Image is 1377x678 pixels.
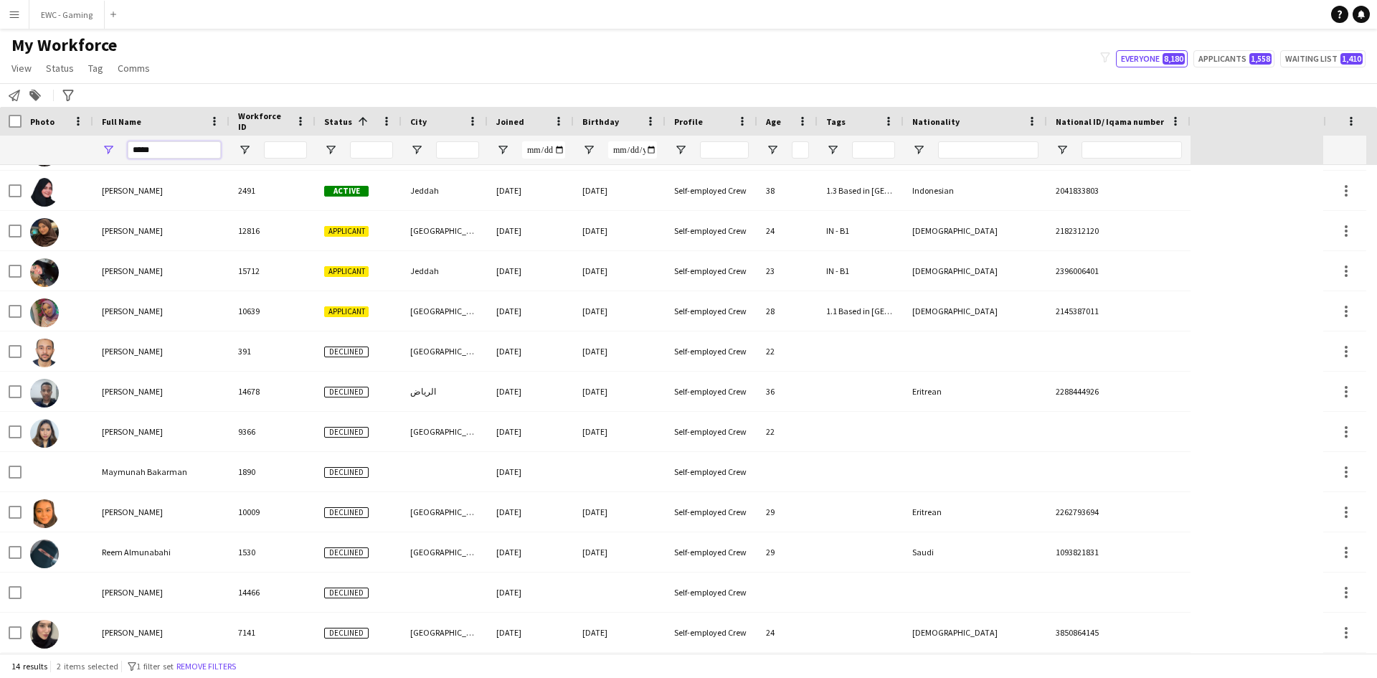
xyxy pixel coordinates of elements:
a: Status [40,59,80,77]
img: Mamun Abdu [30,379,59,408]
div: 22 [757,331,818,371]
div: [GEOGRAPHIC_DATA] [402,211,488,250]
span: [PERSON_NAME] [102,426,163,437]
span: Declined [324,347,369,357]
span: My Workforce [11,34,117,56]
div: [DEMOGRAPHIC_DATA] [904,613,1047,652]
input: Workforce ID Filter Input [264,141,307,159]
button: Open Filter Menu [410,143,423,156]
input: Full Name Filter Input [128,141,221,159]
span: Workforce ID [238,110,290,132]
input: National ID/ Iqama number Filter Input [1082,141,1182,159]
div: Self-employed Crew [666,412,757,451]
span: 2145387011 [1056,306,1099,316]
div: [DATE] [488,573,574,612]
div: 22 [757,412,818,451]
button: Open Filter Menu [1056,143,1069,156]
span: [PERSON_NAME] [102,386,163,397]
button: Open Filter Menu [766,143,779,156]
span: Tag [88,62,103,75]
div: 24 [757,613,818,652]
div: [GEOGRAPHIC_DATA] [402,532,488,572]
span: 1093821831 [1056,547,1099,557]
input: City Filter Input [436,141,479,159]
span: Declined [324,628,369,639]
div: [DATE] [574,291,666,331]
span: Comms [118,62,150,75]
div: Saudi [904,532,1047,572]
app-action-btn: Advanced filters [60,87,77,104]
input: Nationality Filter Input [938,141,1038,159]
div: [DEMOGRAPHIC_DATA] [904,291,1047,331]
div: 29 [757,492,818,532]
input: Age Filter Input [792,141,809,159]
span: Active [324,186,369,197]
div: [DATE] [574,331,666,371]
img: Shahd Almunajed [30,620,59,649]
div: [DATE] [574,211,666,250]
span: Declined [324,387,369,397]
img: Maymunah abdulrahman bakarman Maymunah [30,419,59,448]
div: [DATE] [488,452,574,491]
div: 1.1 Based in [GEOGRAPHIC_DATA], 2.1 English Level = 1/3 Poor, IN -B2, Presentable C [818,291,904,331]
div: [GEOGRAPHIC_DATA] [402,291,488,331]
span: Applicant [324,266,369,277]
span: Profile [674,116,703,127]
div: [GEOGRAPHIC_DATA] [402,331,488,371]
button: Waiting list1,410 [1280,50,1366,67]
span: Reem Almunabahi [102,547,171,557]
span: 2041833803 [1056,185,1099,196]
span: Declined [324,588,369,598]
span: [PERSON_NAME] [102,225,163,236]
div: 14678 [229,372,316,411]
span: 2288444926 [1056,386,1099,397]
span: Declined [324,467,369,478]
div: [DATE] [574,372,666,411]
span: [PERSON_NAME] [102,627,163,638]
div: [GEOGRAPHIC_DATA] [402,412,488,451]
button: Open Filter Menu [238,143,251,156]
div: 391 [229,331,316,371]
div: Self-employed Crew [666,251,757,291]
div: [DATE] [574,613,666,652]
span: Nationality [912,116,960,127]
span: View [11,62,32,75]
button: EWC - Gaming [29,1,105,29]
div: 38 [757,171,818,210]
button: Open Filter Menu [582,143,595,156]
div: Self-employed Crew [666,171,757,210]
span: Applicant [324,306,369,317]
span: [PERSON_NAME] [102,265,163,276]
div: 2491 [229,171,316,210]
div: الرياض [402,372,488,411]
button: Remove filters [174,659,239,674]
button: Open Filter Menu [102,143,115,156]
span: [PERSON_NAME] [102,346,163,357]
div: [DATE] [488,412,574,451]
span: Birthday [582,116,619,127]
span: Status [324,116,352,127]
div: Self-employed Crew [666,372,757,411]
span: Declined [324,507,369,518]
span: Joined [496,116,524,127]
div: 14466 [229,573,316,612]
div: 23 [757,251,818,291]
span: Maymunah Bakarman [102,466,187,477]
span: 2396006401 [1056,265,1099,276]
div: [DATE] [488,492,574,532]
div: [DATE] [488,291,574,331]
div: [DATE] [488,532,574,572]
span: Tags [826,116,846,127]
span: 1,558 [1249,53,1272,65]
span: Full Name [102,116,141,127]
span: 2 items selected [57,661,118,672]
span: Declined [324,427,369,438]
div: Self-employed Crew [666,452,757,491]
div: Self-employed Crew [666,613,757,652]
div: 15712 [229,251,316,291]
a: Comms [112,59,156,77]
div: [DEMOGRAPHIC_DATA] [904,251,1047,291]
span: 3850864145 [1056,627,1099,638]
input: Tags Filter Input [852,141,895,159]
img: Muna Ahmed [30,258,59,287]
